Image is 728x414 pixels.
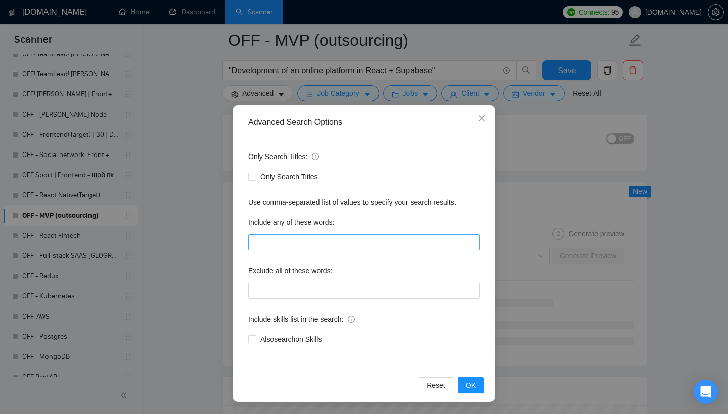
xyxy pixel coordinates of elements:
span: info-circle [348,316,355,323]
span: Also search on Skills [256,334,326,345]
button: Reset [419,377,453,393]
span: info-circle [312,153,319,160]
button: Close [468,105,495,132]
label: Include any of these words: [248,214,334,230]
span: Reset [427,380,445,391]
span: close [478,114,486,122]
label: Exclude all of these words: [248,263,333,279]
div: Advanced Search Options [248,117,480,128]
span: Include skills list in the search: [248,314,355,325]
span: OK [466,380,476,391]
span: Only Search Titles: [248,151,319,162]
button: OK [458,377,484,393]
div: Use comma-separated list of values to specify your search results. [248,197,480,208]
span: Only Search Titles [256,171,322,182]
div: Open Intercom Messenger [694,380,718,404]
